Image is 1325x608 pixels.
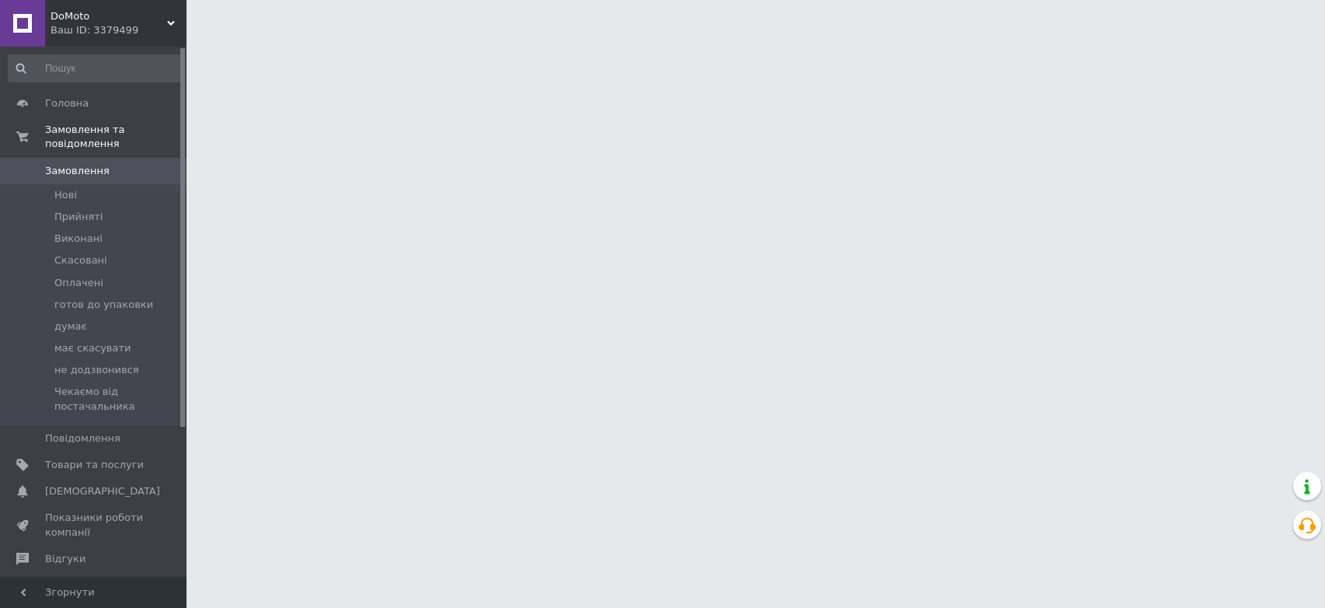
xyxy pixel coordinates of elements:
[54,363,139,377] span: не додзвонився
[45,123,187,151] span: Замовлення та повідомлення
[51,9,167,23] span: DoMoto
[54,210,103,224] span: Прийняті
[51,23,187,37] div: Ваш ID: 3379499
[45,432,120,446] span: Повідомлення
[8,54,183,82] input: Пошук
[54,298,153,312] span: готов до упаковки
[54,385,181,413] span: Чекаємо від постачальника
[54,341,131,355] span: має скасувати
[45,484,160,498] span: [DEMOGRAPHIC_DATA]
[54,276,103,290] span: Оплачені
[45,511,144,539] span: Показники роботи компанії
[54,320,87,334] span: думає
[54,232,103,246] span: Виконані
[54,253,107,267] span: Скасовані
[45,552,85,566] span: Відгуки
[45,458,144,472] span: Товари та послуги
[45,164,110,178] span: Замовлення
[45,96,89,110] span: Головна
[54,188,77,202] span: Нові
